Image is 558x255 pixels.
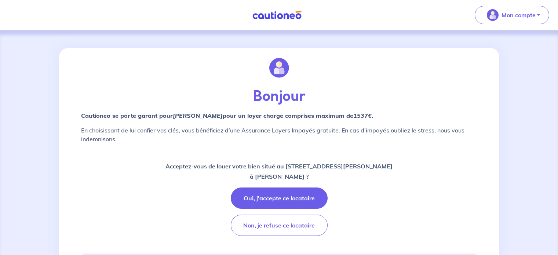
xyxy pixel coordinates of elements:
button: illu_account_valid_menu.svgMon compte [475,6,549,24]
img: illu_account_valid_menu.svg [487,9,499,21]
em: 1537€ [353,112,372,119]
strong: Cautioneo se porte garant pour pour un loyer charge comprises maximum de . [81,112,373,119]
img: Cautioneo [249,11,304,20]
p: Acceptez-vous de louer votre bien situé au [STREET_ADDRESS][PERSON_NAME] à [PERSON_NAME] ? [165,161,393,182]
p: En choisissant de lui confier vos clés, vous bénéficiez d’une Assurance Loyers Impayés gratuite. ... [81,126,477,143]
img: illu_account.svg [269,58,289,78]
p: Mon compte [502,11,536,19]
em: [PERSON_NAME] [173,112,223,119]
button: Non, je refuse ce locataire [231,215,328,236]
button: Oui, j'accepte ce locataire [231,187,328,209]
p: Bonjour [81,88,477,105]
